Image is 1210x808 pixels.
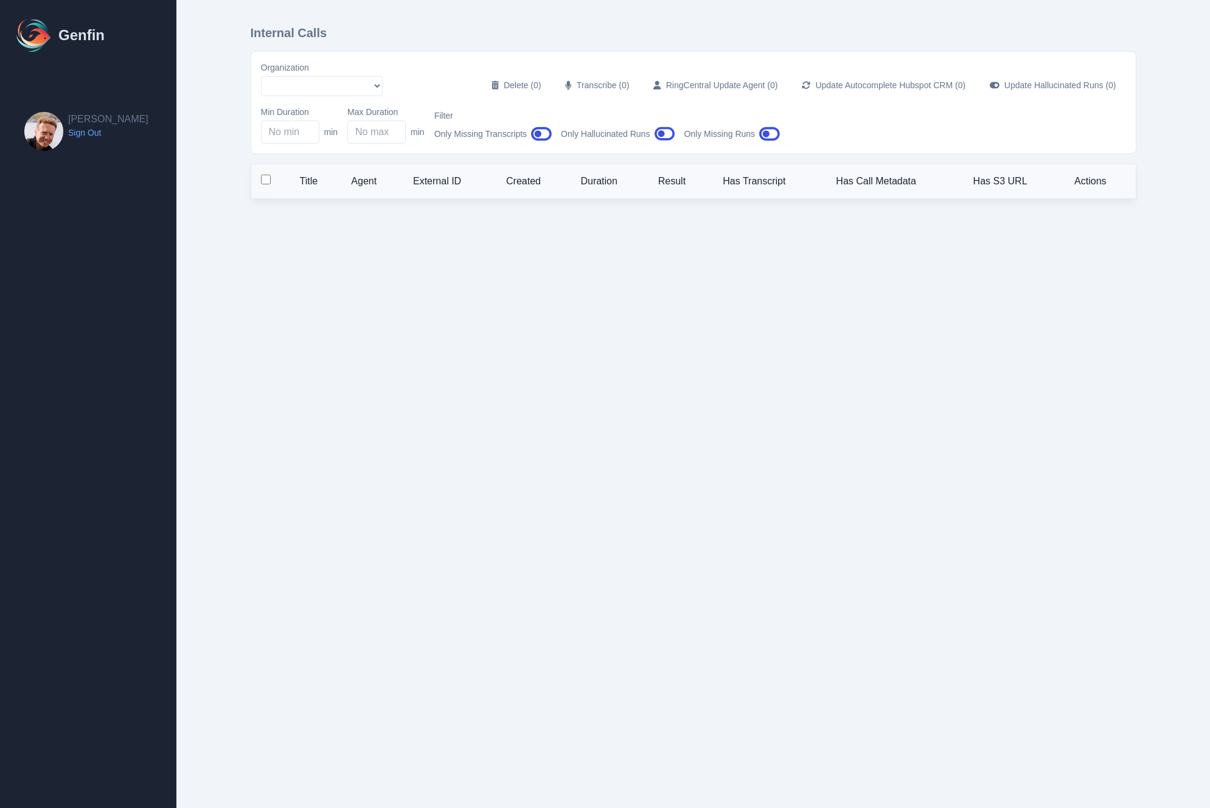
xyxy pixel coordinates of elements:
label: Min Duration [261,106,338,118]
button: Update Hallucinated Runs (0) [980,74,1125,96]
span: Only Missing Transcripts [434,128,527,140]
span: min [411,126,425,138]
button: Delete (0) [482,74,551,96]
h1: Internal Calls [251,24,1136,41]
input: No min [261,120,319,144]
img: Brian Dunagan [24,112,63,151]
th: Actions [1065,164,1135,198]
img: Logo [15,16,54,55]
button: RingCentral Update Agent (0) [644,74,787,96]
th: Result [648,164,714,198]
a: Sign Out [68,127,148,139]
span: Only Missing Runs [684,128,755,140]
span: min [324,126,338,138]
button: Transcribe (0) [555,74,639,96]
th: External ID [403,164,496,198]
h2: [PERSON_NAME] [68,112,148,127]
th: Created [496,164,571,198]
span: Only Hallucinated Runs [561,128,650,140]
th: Duration [571,164,648,198]
th: Has Transcript [713,164,826,198]
th: Title [290,164,342,198]
label: Filter [434,110,551,122]
input: No max [347,120,406,144]
button: Update Autocomplete Hubspot CRM (0) [792,74,975,96]
label: Organization [261,61,383,74]
th: Has S3 URL [964,164,1065,198]
th: Has Call Metadata [826,164,963,198]
label: Max Duration [347,106,425,118]
h1: Genfin [58,26,105,45]
th: Agent [341,164,403,198]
